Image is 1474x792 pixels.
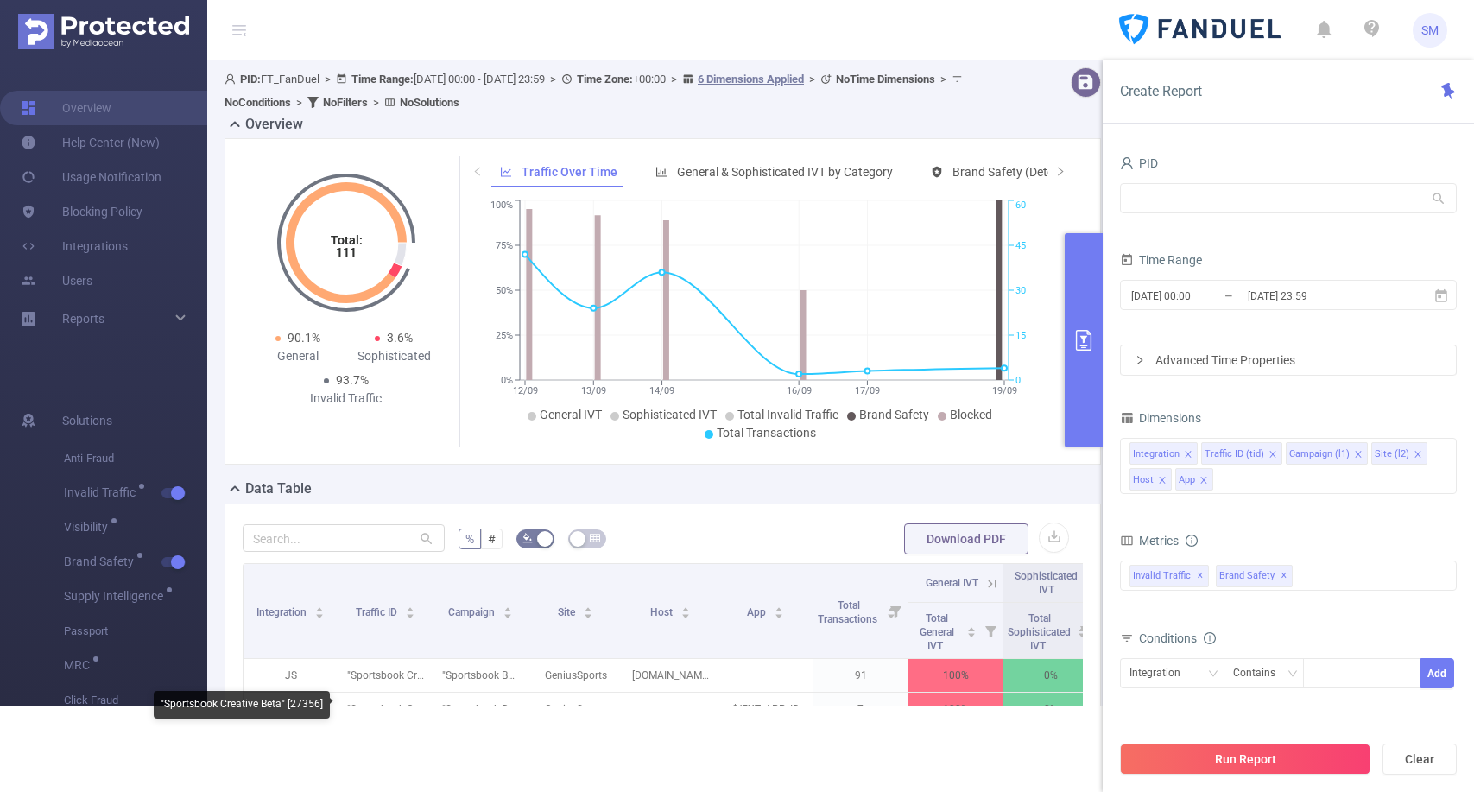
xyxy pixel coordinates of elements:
[244,659,338,692] p: JS
[64,486,142,498] span: Invalid Traffic
[291,96,307,109] span: >
[1375,443,1409,466] div: Site (l2)
[584,611,593,617] i: icon: caret-down
[64,614,207,649] span: Passport
[1129,284,1269,307] input: Start date
[368,96,384,109] span: >
[581,385,606,396] tspan: 13/09
[315,605,325,610] i: icon: caret-up
[405,605,415,615] div: Sort
[1281,566,1287,586] span: ✕
[1179,469,1195,491] div: App
[336,245,357,259] tspan: 111
[681,611,691,617] i: icon: caret-down
[1015,240,1026,251] tspan: 45
[356,606,400,618] span: Traffic ID
[590,533,600,543] i: icon: table
[256,606,309,618] span: Integration
[935,73,952,86] span: >
[522,165,617,179] span: Traffic Over Time
[154,691,330,719] div: "Sportsbook Creative Beta" [27356]
[1120,411,1201,425] span: Dimensions
[1184,450,1192,460] i: icon: close
[774,605,784,615] div: Sort
[836,73,935,86] b: No Time Dimensions
[21,229,128,263] a: Integrations
[1015,330,1026,341] tspan: 15
[1120,253,1202,267] span: Time Range
[1199,476,1208,486] i: icon: close
[319,73,336,86] span: >
[1414,450,1422,460] i: icon: close
[623,408,717,421] span: Sophisticated IVT
[545,73,561,86] span: >
[1354,450,1363,460] i: icon: close
[775,605,784,610] i: icon: caret-up
[1286,442,1368,465] li: Campaign (l1)
[1186,535,1198,547] i: icon: info-circle
[904,523,1028,554] button: Download PDF
[818,599,880,625] span: Total Transactions
[225,73,967,109] span: FT_FanDuel [DATE] 00:00 - [DATE] 23:59 +00:00
[813,693,908,725] p: 7
[577,73,633,86] b: Time Zone:
[1201,442,1282,465] li: Traffic ID (tid)
[1129,468,1172,491] li: Host
[503,605,513,615] div: Sort
[18,14,189,49] img: Protected Media
[1268,450,1277,460] i: icon: close
[859,408,929,421] span: Brand Safety
[323,96,368,109] b: No Filters
[64,683,207,718] span: Click Fraud
[623,659,718,692] p: [DOMAIN_NAME]
[336,373,369,387] span: 93.7%
[62,301,104,336] a: Reports
[1073,603,1098,658] i: Filter menu
[1197,566,1204,586] span: ✕
[1175,468,1213,491] li: App
[250,347,346,365] div: General
[387,331,413,345] span: 3.6%
[338,693,433,725] p: "Sportsbook Creative Beta" [27356]
[787,385,812,396] tspan: 16/09
[1129,659,1192,687] div: Integration
[522,533,533,543] i: icon: bg-colors
[243,524,445,552] input: Search...
[528,659,623,692] p: GeniusSports
[650,606,675,618] span: Host
[496,330,513,341] tspan: 25%
[496,240,513,251] tspan: 75%
[496,285,513,296] tspan: 50%
[1015,200,1026,212] tspan: 60
[500,166,512,178] i: icon: line-chart
[64,441,207,476] span: Anti-Fraud
[1289,443,1350,466] div: Campaign (l1)
[1216,565,1293,587] span: Brand Safety
[1135,355,1145,365] i: icon: right
[351,73,414,86] b: Time Range:
[1121,345,1456,375] div: icon: rightAdvanced Time Properties
[488,532,496,546] span: #
[1139,631,1216,645] span: Conditions
[908,659,1003,692] p: 100%
[298,390,395,408] div: Invalid Traffic
[1003,693,1098,725] p: 0%
[64,590,169,602] span: Supply Intelligence
[1129,565,1209,587] span: Invalid Traffic
[21,263,92,298] a: Users
[966,624,977,635] div: Sort
[21,160,161,194] a: Usage Notification
[64,555,140,567] span: Brand Safety
[967,624,977,630] i: icon: caret-up
[314,605,325,615] div: Sort
[926,577,978,589] span: General IVT
[775,611,784,617] i: icon: caret-down
[315,611,325,617] i: icon: caret-down
[583,605,593,615] div: Sort
[528,693,623,725] p: GeniusSports
[21,125,160,160] a: Help Center (New)
[1233,659,1287,687] div: Contains
[680,605,691,615] div: Sort
[21,194,142,229] a: Blocking Policy
[1015,375,1021,386] tspan: 0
